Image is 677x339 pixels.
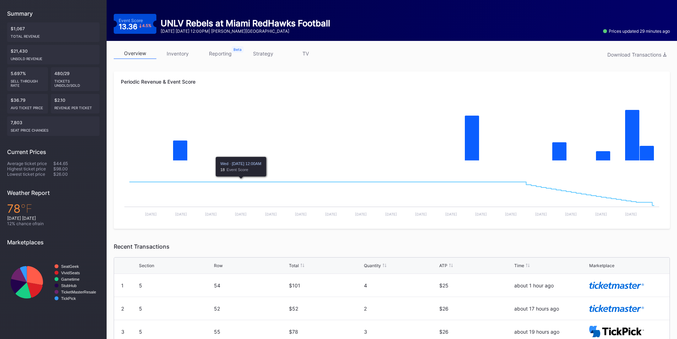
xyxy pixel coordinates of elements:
[589,326,644,338] img: TickPick_logo.svg
[7,94,48,113] div: $36.79
[161,18,330,28] div: UNLV Rebels at Miami RedHawks Football
[355,212,367,216] text: [DATE]
[7,10,100,17] div: Summary
[119,18,143,23] div: Event Score
[121,282,124,288] div: 1
[7,116,100,136] div: 7,803
[235,212,247,216] text: [DATE]
[205,212,217,216] text: [DATE]
[625,212,637,216] text: [DATE]
[61,264,79,269] text: SeatGeek
[121,329,124,335] div: 3
[7,221,100,226] div: 12 % chance of rain
[121,306,124,312] div: 2
[214,329,287,335] div: 55
[139,282,212,288] div: 5
[11,31,96,38] div: Total Revenue
[7,67,48,91] div: 5.697%
[7,45,100,64] div: $21,430
[385,212,397,216] text: [DATE]
[589,305,644,312] img: ticketmaster.svg
[21,202,32,216] span: ℉
[514,282,587,288] div: about 1 hour ago
[295,212,307,216] text: [DATE]
[439,263,447,268] div: ATP
[445,212,457,216] text: [DATE]
[114,48,156,59] a: overview
[364,282,437,288] div: 4
[607,52,666,58] div: Download Transactions
[475,212,487,216] text: [DATE]
[289,329,362,335] div: $78
[11,125,96,132] div: seat price changes
[11,54,96,61] div: Unsold Revenue
[265,212,277,216] text: [DATE]
[61,277,80,281] text: Gametime
[139,329,212,335] div: 5
[439,306,512,312] div: $26
[7,202,100,216] div: 78
[7,22,100,42] div: $1,067
[156,48,199,59] a: inventory
[54,76,96,88] div: Tickets Unsold/Sold
[54,103,96,110] div: Revenue per ticket
[61,284,77,288] text: StubHub
[11,76,44,88] div: Sell Through Rate
[51,67,100,91] div: 480/29
[121,97,663,168] svg: Chart title
[7,166,53,171] div: Highest ticket price
[53,171,100,177] div: $26.00
[121,79,663,85] div: Periodic Revenue & Event Score
[53,161,100,166] div: $44.65
[439,329,512,335] div: $26
[604,50,670,59] button: Download Transactions
[289,306,362,312] div: $52
[61,296,76,301] text: TickPick
[214,263,223,268] div: Row
[11,103,44,110] div: Avg ticket price
[364,263,381,268] div: Quantity
[51,94,100,113] div: $2.10
[175,212,187,216] text: [DATE]
[514,306,587,312] div: about 17 hours ago
[7,161,53,166] div: Average ticket price
[505,212,517,216] text: [DATE]
[139,306,212,312] div: 5
[242,48,284,59] a: strategy
[7,239,100,246] div: Marketplaces
[364,306,437,312] div: 2
[289,282,362,288] div: $101
[214,306,287,312] div: 52
[121,168,663,222] svg: Chart title
[7,216,100,221] div: [DATE] [DATE]
[7,171,53,177] div: Lowest ticket price
[53,166,100,171] div: $98.00
[61,290,96,294] text: TicketMasterResale
[119,23,152,30] div: 13.36
[7,189,100,196] div: Weather Report
[145,212,157,216] text: [DATE]
[325,212,337,216] text: [DATE]
[289,263,299,268] div: Total
[514,329,587,335] div: about 19 hours ago
[364,329,437,335] div: 3
[565,212,577,216] text: [DATE]
[61,271,80,275] text: VividSeats
[161,28,330,34] div: [DATE] [DATE] 12:00PM | [PERSON_NAME][GEOGRAPHIC_DATA]
[514,263,524,268] div: Time
[603,28,670,34] div: Prices updated 29 minutes ago
[7,148,100,155] div: Current Prices
[7,251,100,313] svg: Chart title
[595,212,607,216] text: [DATE]
[284,48,327,59] a: TV
[415,212,427,216] text: [DATE]
[214,282,287,288] div: 54
[589,282,644,289] img: ticketmaster.svg
[439,282,512,288] div: $25
[199,48,242,59] a: reporting
[142,24,151,28] div: 4.5 %
[139,263,154,268] div: Section
[535,212,547,216] text: [DATE]
[589,263,614,268] div: Marketplace
[114,243,670,250] div: Recent Transactions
